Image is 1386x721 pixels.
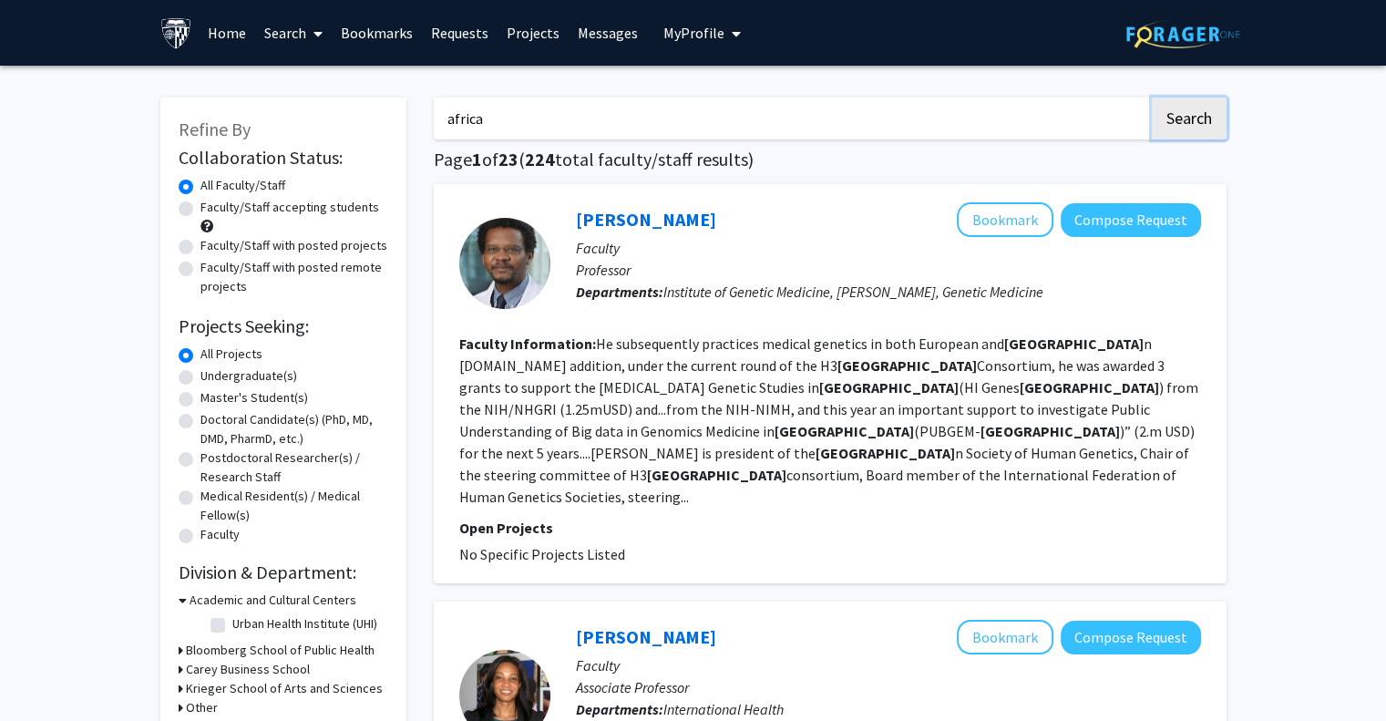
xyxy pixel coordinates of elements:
[663,24,724,42] span: My Profile
[525,148,555,170] span: 224
[663,283,1043,301] span: Institute of Genetic Medicine, [PERSON_NAME], Genetic Medicine
[819,378,959,397] b: [GEOGRAPHIC_DATA]
[775,422,914,440] b: [GEOGRAPHIC_DATA]
[569,1,647,65] a: Messages
[576,625,716,648] a: [PERSON_NAME]
[459,335,1198,506] fg-read-more: He subsequently practices medical genetics in both European and n [DOMAIN_NAME] addition, under t...
[576,283,663,301] b: Departments:
[472,148,482,170] span: 1
[179,315,388,337] h2: Projects Seeking:
[332,1,422,65] a: Bookmarks
[498,1,569,65] a: Projects
[1061,203,1201,237] button: Compose Request to Ambroise Wonkam
[816,444,955,462] b: [GEOGRAPHIC_DATA]
[200,448,388,487] label: Postdoctoral Researcher(s) / Research Staff
[186,698,218,717] h3: Other
[200,366,297,386] label: Undergraduate(s)
[199,1,255,65] a: Home
[957,202,1053,237] button: Add Ambroise Wonkam to Bookmarks
[459,335,596,353] b: Faculty Information:
[232,614,377,633] label: Urban Health Institute (UHI)
[1020,378,1159,397] b: [GEOGRAPHIC_DATA]
[179,147,388,169] h2: Collaboration Status:
[837,356,977,375] b: [GEOGRAPHIC_DATA]
[200,258,388,296] label: Faculty/Staff with posted remote projects
[179,118,251,140] span: Refine By
[1061,621,1201,654] button: Compose Request to Christine George
[459,517,1201,539] p: Open Projects
[160,17,192,49] img: Johns Hopkins University Logo
[200,487,388,525] label: Medical Resident(s) / Medical Fellow(s)
[200,410,388,448] label: Doctoral Candidate(s) (PhD, MD, DMD, PharmD, etc.)
[190,591,356,610] h3: Academic and Cultural Centers
[576,676,1201,698] p: Associate Professor
[434,149,1227,170] h1: Page of ( total faculty/staff results)
[576,654,1201,676] p: Faculty
[186,679,383,698] h3: Krieger School of Arts and Sciences
[663,700,784,718] span: International Health
[186,660,310,679] h3: Carey Business School
[255,1,332,65] a: Search
[200,345,262,364] label: All Projects
[498,148,518,170] span: 23
[422,1,498,65] a: Requests
[14,639,77,707] iframe: Chat
[1004,335,1144,353] b: [GEOGRAPHIC_DATA]
[200,236,387,255] label: Faculty/Staff with posted projects
[1126,20,1240,48] img: ForagerOne Logo
[200,176,285,195] label: All Faculty/Staff
[576,208,716,231] a: [PERSON_NAME]
[980,422,1120,440] b: [GEOGRAPHIC_DATA]
[576,259,1201,281] p: Professor
[434,98,1149,139] input: Search Keywords
[186,641,375,660] h3: Bloomberg School of Public Health
[957,620,1053,654] button: Add Christine George to Bookmarks
[647,466,786,484] b: [GEOGRAPHIC_DATA]
[576,237,1201,259] p: Faculty
[200,388,308,407] label: Master's Student(s)
[1152,98,1227,139] button: Search
[200,525,240,544] label: Faculty
[576,700,663,718] b: Departments:
[459,545,625,563] span: No Specific Projects Listed
[200,198,379,217] label: Faculty/Staff accepting students
[179,561,388,583] h2: Division & Department:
